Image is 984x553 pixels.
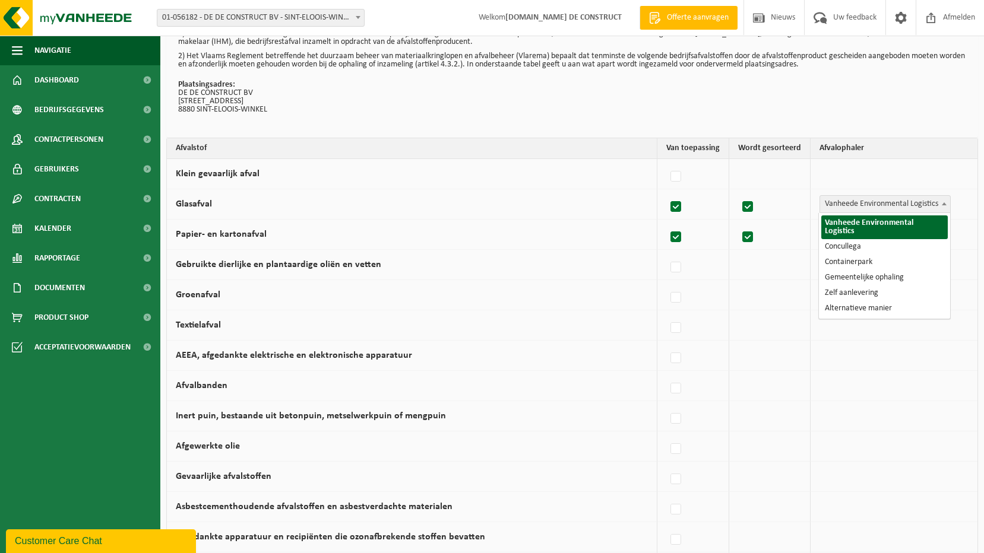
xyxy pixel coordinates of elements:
label: Papier- en kartonafval [176,230,267,239]
span: Product Shop [34,303,88,332]
span: 01-056182 - DE DE CONSTRUCT BV - SINT-ELOOIS-WINKEL [157,9,365,27]
p: DE DE CONSTRUCT BV [STREET_ADDRESS] 8880 SINT-ELOOIS-WINKEL [178,81,966,114]
strong: Plaatsingsadres: [178,80,235,89]
span: Bedrijfsgegevens [34,95,104,125]
label: Gevaarlijke afvalstoffen [176,472,271,481]
label: Afgewerkte olie [176,441,240,451]
label: Textielafval [176,320,221,330]
span: Vanheede Environmental Logistics [820,196,950,212]
label: Groenafval [176,290,220,300]
a: Offerte aanvragen [640,6,738,30]
label: Asbestcementhoudende afvalstoffen en asbestverdachte materialen [176,502,453,511]
li: Alternatieve manier [821,301,948,316]
label: AEEA, afgedankte elektrische en elektronische apparatuur [176,351,412,360]
li: Containerpark [821,255,948,270]
li: Gemeentelijke ophaling [821,270,948,285]
label: Glasafval [176,199,212,209]
span: 01-056182 - DE DE CONSTRUCT BV - SINT-ELOOIS-WINKEL [157,9,364,26]
span: Kalender [34,214,71,243]
li: Concullega [821,239,948,255]
span: Contactpersonen [34,125,103,154]
span: Contracten [34,184,81,214]
span: Dashboard [34,65,79,95]
span: Vanheede Environmental Logistics [820,195,951,213]
p: 1) Deze overeenkomst wordt afgesloten tussen ondervermelde partij, hierna genoemd de afvalstoffen... [178,30,966,46]
th: Afvalophaler [811,138,977,159]
span: Offerte aanvragen [664,12,732,24]
span: Rapportage [34,243,80,273]
th: Van toepassing [657,138,729,159]
span: Documenten [34,273,85,303]
strong: [DOMAIN_NAME] DE CONSTRUCT [505,13,622,22]
span: Gebruikers [34,154,79,184]
p: 2) Het Vlaams Reglement betreffende het duurzaam beheer van materiaalkringlopen en afvalbeheer (V... [178,52,966,69]
label: Klein gevaarlijk afval [176,169,260,179]
li: Vanheede Environmental Logistics [821,215,948,239]
label: Afvalbanden [176,381,227,390]
span: Navigatie [34,36,71,65]
label: Gebruikte dierlijke en plantaardige oliën en vetten [176,260,381,269]
th: Afvalstof [167,138,657,159]
th: Wordt gesorteerd [729,138,811,159]
li: Zelf aanlevering [821,285,948,301]
iframe: chat widget [6,527,198,553]
label: Afgedankte apparatuur en recipiënten die ozonafbrekende stoffen bevatten [176,532,485,542]
label: Inert puin, bestaande uit betonpuin, metselwerkpuin of mengpuin [176,411,446,421]
span: Acceptatievoorwaarden [34,332,131,362]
